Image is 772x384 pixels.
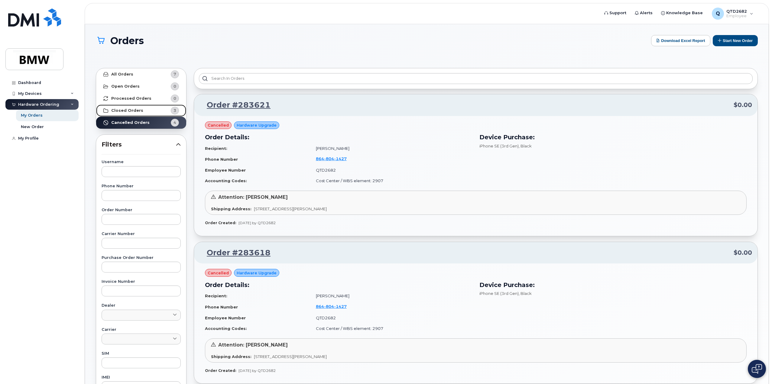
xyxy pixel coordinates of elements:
[111,108,143,113] strong: Closed Orders
[205,133,472,142] h3: Order Details:
[651,35,710,46] button: Download Excel Report
[111,84,140,89] strong: Open Orders
[211,206,251,211] strong: Shipping Address:
[174,71,176,77] span: 7
[211,354,251,359] strong: Shipping Address:
[205,221,236,225] strong: Order Created:
[102,304,181,308] label: Dealer
[310,323,472,334] td: Cost Center / WBS element: 2907
[96,105,186,117] a: Closed Orders3
[102,208,181,212] label: Order Number
[111,96,151,101] strong: Processed Orders
[310,165,472,176] td: QTD2682
[205,326,247,331] strong: Accounting Codes:
[752,364,762,374] img: Open chat
[316,156,354,161] a: 8648041427
[174,108,176,113] span: 3
[96,80,186,92] a: Open Orders0
[734,248,752,257] span: $0.00
[479,291,519,296] span: iPhone SE (3rd Gen)
[208,270,229,276] span: cancelled
[205,368,236,373] strong: Order Created:
[96,117,186,129] a: Cancelled Orders4
[102,376,181,379] label: IMEI
[111,72,133,77] strong: All Orders
[734,101,752,109] span: $0.00
[479,144,519,148] span: iPhone SE (3rd Gen)
[316,304,354,309] a: 8648041427
[205,146,227,151] strong: Recipient:
[199,247,271,258] a: Order #283618
[519,291,532,296] span: , Black
[205,157,238,162] strong: Phone Number
[102,232,181,236] label: Carrier Number
[102,140,176,149] span: Filters
[102,184,181,188] label: Phone Number
[174,83,176,89] span: 0
[205,305,238,309] strong: Phone Number
[316,304,347,309] span: 864
[102,280,181,284] label: Invoice Number
[310,313,472,323] td: QTD2682
[205,280,472,289] h3: Order Details:
[174,95,176,101] span: 0
[310,143,472,154] td: [PERSON_NAME]
[96,68,186,80] a: All Orders7
[479,133,747,142] h3: Device Purchase:
[110,35,144,46] span: Orders
[324,304,334,309] span: 804
[237,270,277,276] span: Hardware Upgrade
[111,120,150,125] strong: Cancelled Orders
[254,206,327,211] span: [STREET_ADDRESS][PERSON_NAME]
[519,144,532,148] span: , Black
[208,122,229,128] span: cancelled
[324,156,334,161] span: 804
[199,100,271,111] a: Order #283621
[96,92,186,105] a: Processed Orders0
[102,160,181,164] label: Username
[238,368,276,373] span: [DATE] by QTD2682
[174,120,176,125] span: 4
[205,168,246,173] strong: Employee Number
[218,194,288,200] span: Attention: [PERSON_NAME]
[310,176,472,186] td: Cost Center / WBS element: 2907
[237,122,277,128] span: Hardware Upgrade
[205,178,247,183] strong: Accounting Codes:
[310,291,472,301] td: [PERSON_NAME]
[479,280,747,289] h3: Device Purchase:
[102,328,181,332] label: Carrier
[205,315,246,320] strong: Employee Number
[102,256,181,260] label: Purchase Order Number
[316,156,347,161] span: 864
[334,156,347,161] span: 1427
[254,354,327,359] span: [STREET_ADDRESS][PERSON_NAME]
[205,293,227,298] strong: Recipient:
[238,221,276,225] span: [DATE] by QTD2682
[334,304,347,309] span: 1427
[713,35,758,46] button: Start New Order
[199,73,753,84] input: Search in orders
[102,352,181,356] label: SIM
[218,342,288,348] span: Attention: [PERSON_NAME]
